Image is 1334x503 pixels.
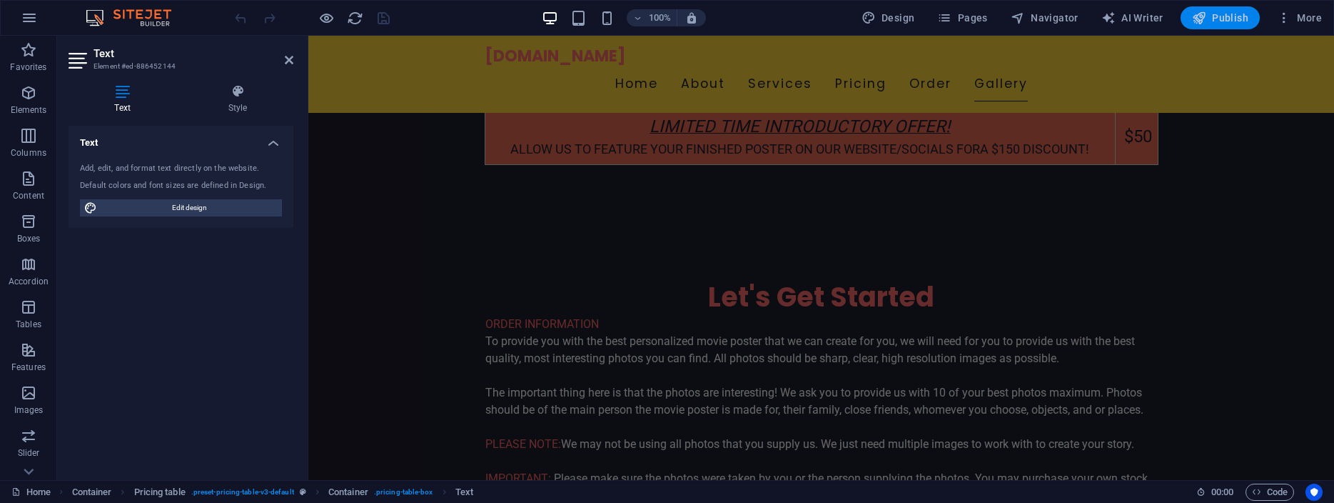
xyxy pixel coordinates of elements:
[11,104,47,116] p: Elements
[341,81,642,101] span: LIMITED TIME INTRODUCTORY OFFER!
[1101,11,1163,25] span: AI Writer
[134,484,186,501] span: Click to select. Double-click to edit
[94,47,293,60] h2: Text
[1245,484,1294,501] button: Code
[347,10,363,26] i: Reload page
[11,147,46,159] p: Columns
[1011,11,1078,25] span: Navigator
[374,484,433,501] span: . pricing-table-box
[1192,11,1248,25] span: Publish
[80,199,282,216] button: Edit design
[17,233,41,244] p: Boxes
[937,11,987,25] span: Pages
[1277,11,1322,25] span: More
[1221,487,1223,497] span: :
[14,404,44,416] p: Images
[11,484,51,501] a: Click to cancel selection. Double-click to open Pages
[82,9,189,26] img: Editor Logo
[101,199,278,216] span: Edit design
[72,484,474,501] nav: breadcrumb
[856,6,921,29] button: Design
[1305,484,1323,501] button: Usercentrics
[1181,6,1260,29] button: Publish
[627,9,677,26] button: 100%
[1096,6,1169,29] button: AI Writer
[202,106,672,121] strong: Allow us to feature your finished poster On our WEBSITE/SOCIALS for
[685,11,698,24] i: On resize automatically adjust zoom level to fit chosen device.
[1196,484,1234,501] h6: Session time
[80,163,282,175] div: Add, edit, and format text directly on the website.
[1211,484,1233,501] span: 00 00
[182,84,293,114] h4: Style
[931,6,993,29] button: Pages
[455,484,473,501] span: Click to select. Double-click to edit
[10,61,46,73] p: Favorites
[94,60,265,73] h3: Element #ed-886452144
[13,190,44,201] p: Content
[80,180,282,192] div: Default colors and font sizes are defined in Design.
[11,362,46,373] p: Features
[300,488,306,496] i: This element is a customizable preset
[318,9,335,26] button: Click here to leave preview mode and continue editing
[9,276,49,287] p: Accordion
[816,91,844,111] span: $50
[69,126,293,151] h4: Text
[328,484,368,501] span: Click to select. Double-click to edit
[1252,484,1288,501] span: Code
[1005,6,1084,29] button: Navigator
[346,9,363,26] button: reload
[856,6,921,29] div: Design (Ctrl+Alt+Y)
[861,11,915,25] span: Design
[1271,6,1328,29] button: More
[16,319,41,330] p: Tables
[191,484,294,501] span: . preset-pricing-table-v3-default
[18,447,40,459] p: Slider
[69,84,182,114] h4: Text
[648,9,671,26] h6: 100%
[72,484,112,501] span: Click to select. Double-click to edit
[672,106,781,121] strong: a $150 Discount!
